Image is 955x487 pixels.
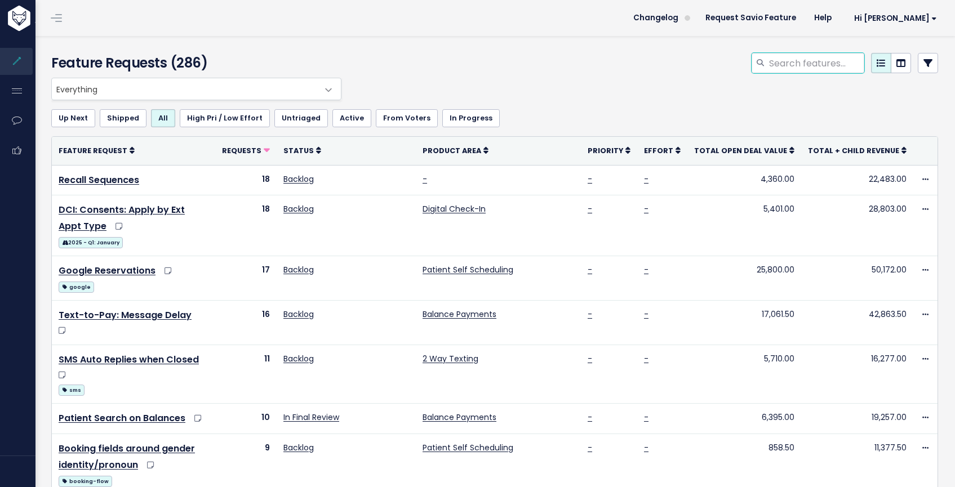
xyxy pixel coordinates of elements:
[801,301,913,345] td: 42,863.50
[687,256,801,301] td: 25,800.00
[423,145,488,156] a: Product Area
[694,145,794,156] a: Total open deal value
[59,146,127,155] span: Feature Request
[588,353,592,364] a: -
[442,109,500,127] a: In Progress
[283,146,314,155] span: Status
[633,14,678,22] span: Changelog
[100,109,146,127] a: Shipped
[59,412,185,425] a: Patient Search on Balances
[215,256,277,301] td: 17
[59,173,139,186] a: Recall Sequences
[801,345,913,404] td: 16,277.00
[694,146,787,155] span: Total open deal value
[423,203,486,215] a: Digital Check-In
[854,14,937,23] span: Hi [PERSON_NAME]
[841,10,946,27] a: Hi [PERSON_NAME]
[59,353,199,366] a: SMS Auto Replies when Closed
[644,173,648,185] a: -
[588,145,630,156] a: Priority
[51,109,938,127] ul: Filter feature requests
[801,256,913,301] td: 50,172.00
[644,442,648,453] a: -
[52,78,318,100] span: Everything
[59,382,85,396] a: sms
[283,145,321,156] a: Status
[801,195,913,256] td: 28,803.00
[180,109,270,127] a: High Pri / Low Effort
[59,203,185,233] a: DCI: Consents: Apply by Ext Appt Type
[687,404,801,434] td: 6,395.00
[768,53,864,73] input: Search features...
[215,345,277,404] td: 11
[59,264,156,277] a: Google Reservations
[687,195,801,256] td: 5,401.00
[59,235,123,249] a: 2025 - Q1: January
[51,109,95,127] a: Up Next
[59,145,135,156] a: Feature Request
[59,309,192,321] a: Text-to-Pay: Message Delay
[696,10,805,26] a: Request Savio Feature
[283,203,314,215] a: Backlog
[222,146,261,155] span: Requests
[423,353,478,364] a: 2 Way Texting
[332,109,371,127] a: Active
[644,309,648,320] a: -
[215,195,277,256] td: 18
[687,301,801,345] td: 17,061.50
[644,412,648,423] a: -
[588,412,592,423] a: -
[59,476,112,487] span: booking-flow
[283,264,314,275] a: Backlog
[51,78,341,100] span: Everything
[644,145,681,156] a: Effort
[376,109,438,127] a: From Voters
[59,385,85,396] span: sms
[215,165,277,195] td: 18
[644,203,648,215] a: -
[805,10,841,26] a: Help
[59,237,123,248] span: 2025 - Q1: January
[222,145,270,156] a: Requests
[801,165,913,195] td: 22,483.00
[423,442,513,453] a: Patient Self Scheduling
[588,203,592,215] a: -
[423,309,496,320] a: Balance Payments
[687,345,801,404] td: 5,710.00
[59,279,94,293] a: google
[59,442,195,471] a: Booking fields around gender identity/pronoun
[423,412,496,423] a: Balance Payments
[274,109,328,127] a: Untriaged
[283,353,314,364] a: Backlog
[283,442,314,453] a: Backlog
[283,309,314,320] a: Backlog
[644,146,673,155] span: Effort
[51,53,336,73] h4: Feature Requests (286)
[588,146,623,155] span: Priority
[283,173,314,185] a: Backlog
[151,109,175,127] a: All
[423,264,513,275] a: Patient Self Scheduling
[283,412,339,423] a: In Final Review
[5,6,92,31] img: logo-white.9d6f32f41409.svg
[423,146,481,155] span: Product Area
[644,264,648,275] a: -
[59,282,94,293] span: google
[644,353,648,364] a: -
[588,173,592,185] a: -
[687,165,801,195] td: 4,360.00
[808,145,907,156] a: Total + Child Revenue
[215,301,277,345] td: 16
[588,309,592,320] a: -
[588,264,592,275] a: -
[588,442,592,453] a: -
[801,404,913,434] td: 19,257.00
[423,173,427,185] a: -
[215,404,277,434] td: 10
[808,146,899,155] span: Total + Child Revenue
